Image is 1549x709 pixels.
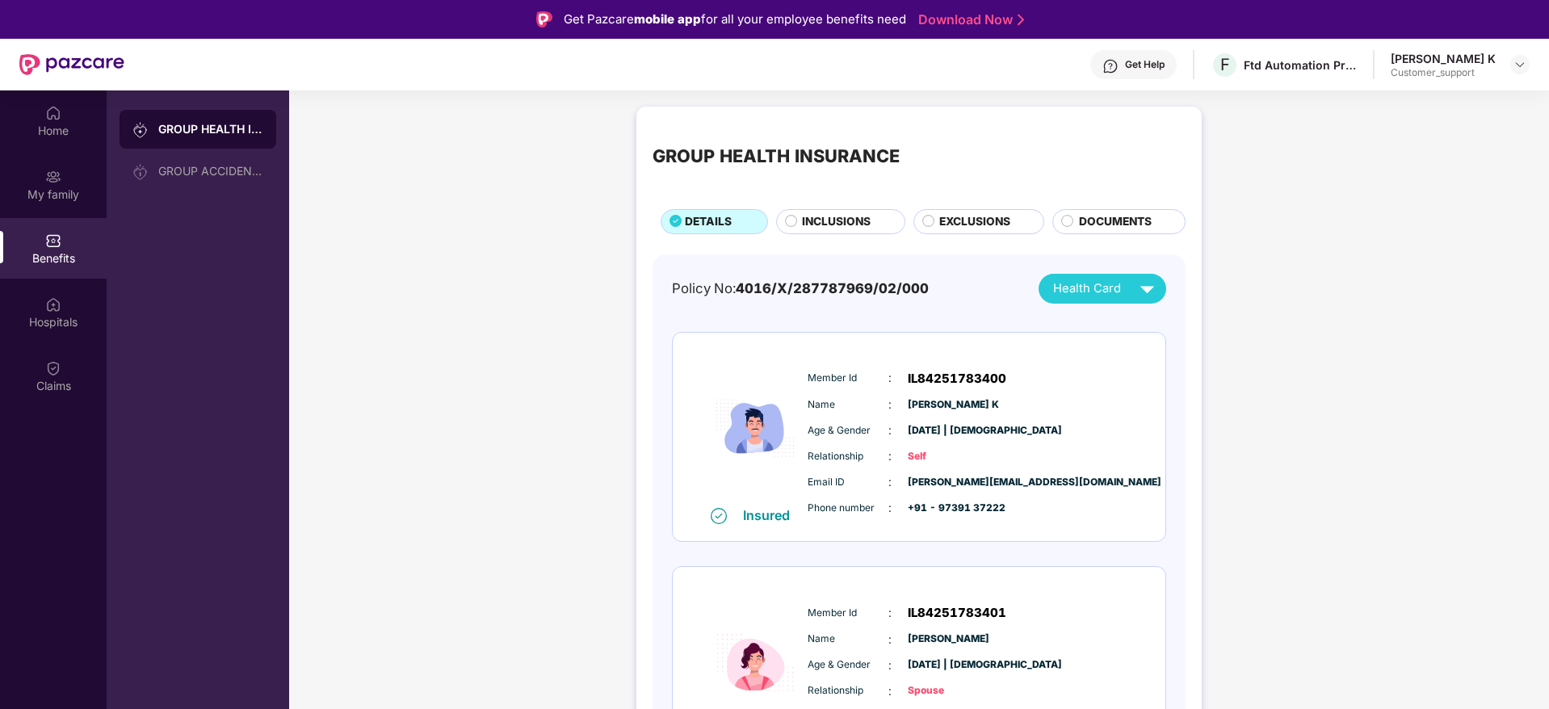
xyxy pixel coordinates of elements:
div: GROUP ACCIDENTAL INSURANCE [158,165,263,178]
span: [DATE] | [DEMOGRAPHIC_DATA] [908,657,989,673]
span: EXCLUSIONS [939,213,1010,231]
span: [PERSON_NAME][EMAIL_ADDRESS][DOMAIN_NAME] [908,475,989,490]
img: Stroke [1018,11,1024,28]
span: : [888,657,892,674]
img: svg+xml;base64,PHN2ZyBpZD0iSGVscC0zMngzMiIgeG1sbnM9Imh0dHA6Ly93d3cudzMub3JnLzIwMDAvc3ZnIiB3aWR0aD... [1102,58,1119,74]
span: DETAILS [685,213,732,231]
span: IL84251783401 [908,603,1006,623]
span: Relationship [808,683,888,699]
img: svg+xml;base64,PHN2ZyBpZD0iSG9zcGl0YWxzIiB4bWxucz0iaHR0cDovL3d3dy53My5vcmcvMjAwMC9zdmciIHdpZHRoPS... [45,296,61,313]
span: Phone number [808,501,888,516]
span: Spouse [908,683,989,699]
span: : [888,447,892,465]
div: GROUP HEALTH INSURANCE [158,121,263,137]
span: +91 - 97391 37222 [908,501,989,516]
span: [PERSON_NAME] K [908,397,989,413]
span: : [888,631,892,648]
span: : [888,369,892,387]
span: [DATE] | [DEMOGRAPHIC_DATA] [908,423,989,438]
img: icon [707,350,804,507]
span: IL84251783400 [908,369,1006,388]
span: : [888,422,892,439]
img: svg+xml;base64,PHN2ZyB4bWxucz0iaHR0cDovL3d3dy53My5vcmcvMjAwMC9zdmciIHZpZXdCb3g9IjAgMCAyNCAyNCIgd2... [1133,275,1161,303]
span: : [888,604,892,622]
span: Member Id [808,606,888,621]
span: Name [808,397,888,413]
img: svg+xml;base64,PHN2ZyBpZD0iRHJvcGRvd24tMzJ4MzIiIHhtbG5zPSJodHRwOi8vd3d3LnczLm9yZy8yMDAwL3N2ZyIgd2... [1513,58,1526,71]
span: DOCUMENTS [1079,213,1152,231]
div: Insured [743,507,800,523]
a: Download Now [918,11,1019,28]
img: svg+xml;base64,PHN2ZyB4bWxucz0iaHR0cDovL3d3dy53My5vcmcvMjAwMC9zdmciIHdpZHRoPSIxNiIgaGVpZ2h0PSIxNi... [711,508,727,524]
img: svg+xml;base64,PHN2ZyBpZD0iQ2xhaW0iIHhtbG5zPSJodHRwOi8vd3d3LnczLm9yZy8yMDAwL3N2ZyIgd2lkdGg9IjIwIi... [45,360,61,376]
span: Name [808,631,888,647]
span: : [888,499,892,517]
img: svg+xml;base64,PHN2ZyBpZD0iSG9tZSIgeG1sbnM9Imh0dHA6Ly93d3cudzMub3JnLzIwMDAvc3ZnIiB3aWR0aD0iMjAiIG... [45,105,61,121]
div: Ftd Automation Private Limited [1244,57,1357,73]
img: Logo [536,11,552,27]
div: Get Pazcare for all your employee benefits need [564,10,906,29]
div: [PERSON_NAME] K [1391,51,1496,66]
span: Health Card [1053,279,1121,298]
button: Health Card [1039,274,1166,304]
span: Member Id [808,371,888,386]
span: : [888,396,892,413]
span: Self [908,449,989,464]
div: Get Help [1125,58,1165,71]
span: INCLUSIONS [802,213,871,231]
div: Customer_support [1391,66,1496,79]
img: svg+xml;base64,PHN2ZyBpZD0iQmVuZWZpdHMiIHhtbG5zPSJodHRwOi8vd3d3LnczLm9yZy8yMDAwL3N2ZyIgd2lkdGg9Ij... [45,233,61,249]
span: : [888,473,892,491]
img: svg+xml;base64,PHN2ZyB3aWR0aD0iMjAiIGhlaWdodD0iMjAiIHZpZXdCb3g9IjAgMCAyMCAyMCIgZmlsbD0ibm9uZSIgeG... [132,122,149,138]
img: New Pazcare Logo [19,54,124,75]
span: : [888,682,892,700]
div: GROUP HEALTH INSURANCE [653,142,900,170]
span: F [1220,55,1230,74]
span: Relationship [808,449,888,464]
img: svg+xml;base64,PHN2ZyB3aWR0aD0iMjAiIGhlaWdodD0iMjAiIHZpZXdCb3g9IjAgMCAyMCAyMCIgZmlsbD0ibm9uZSIgeG... [45,169,61,185]
div: Policy No: [672,278,929,299]
span: 4016/X/287787969/02/000 [736,280,929,296]
span: Age & Gender [808,423,888,438]
span: Email ID [808,475,888,490]
img: svg+xml;base64,PHN2ZyB3aWR0aD0iMjAiIGhlaWdodD0iMjAiIHZpZXdCb3g9IjAgMCAyMCAyMCIgZmlsbD0ibm9uZSIgeG... [132,164,149,180]
span: [PERSON_NAME] [908,631,989,647]
span: Age & Gender [808,657,888,673]
strong: mobile app [634,11,701,27]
